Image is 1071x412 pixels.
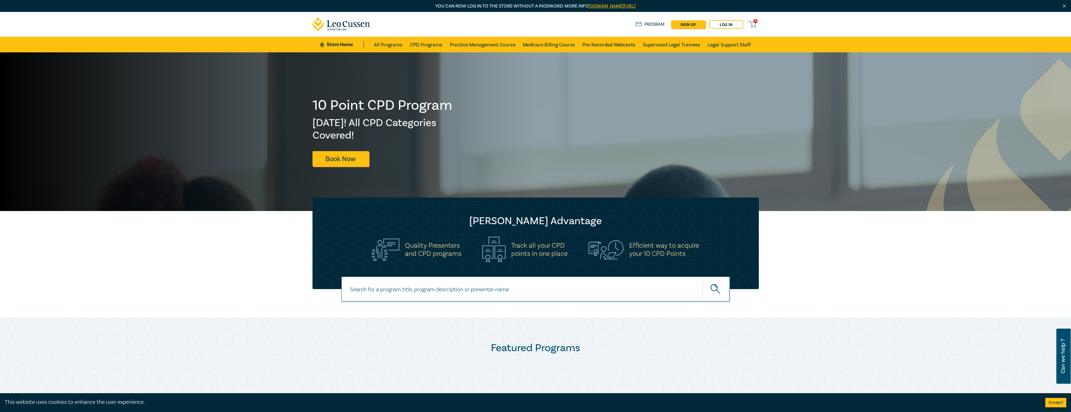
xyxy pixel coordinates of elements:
h5: Efficient way to acquire your 10 CPD Points [629,241,699,258]
a: [DOMAIN_NAME][URL] [589,3,636,9]
a: Log in [709,20,743,29]
a: Supervised Legal Trainees [643,37,700,52]
h1: 10 Point CPD Program [312,97,453,114]
img: Close [1062,3,1067,9]
span: Can we help ? [1060,332,1066,380]
a: Practice Management Course [450,37,515,52]
button: Accept cookies [1045,398,1066,407]
a: CPD Programs [410,37,442,52]
a: Pre-Recorded Webcasts [582,37,635,52]
a: Legal Support Staff [708,37,751,52]
input: Search for a program title, program description or presenter name [341,277,730,302]
a: Program [636,21,665,28]
img: Efficient way to acquire<br>your 10 CPD Points [589,240,623,259]
span: 0 [753,19,758,23]
a: Store Home [320,41,364,48]
div: This website uses cookies to enhance the user experience. [5,398,1036,406]
h5: Quality Presenters and CPD programs [405,241,461,258]
a: Medicare Billing Course [523,37,575,52]
h5: Track all your CPD points in one place [511,241,568,258]
a: All Programs [374,37,402,52]
img: Track all your CPD<br>points in one place [482,237,506,262]
h2: Featured Programs [312,342,759,354]
h2: [DATE]! All CPD Categories Covered! [312,117,453,142]
a: sign up [671,20,705,29]
h2: [PERSON_NAME] Advantage [325,215,746,227]
a: Book Now [312,151,369,166]
img: Quality Presenters<br>and CPD programs [372,239,399,261]
p: You can now log in to the store without a password. More info [312,3,759,10]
